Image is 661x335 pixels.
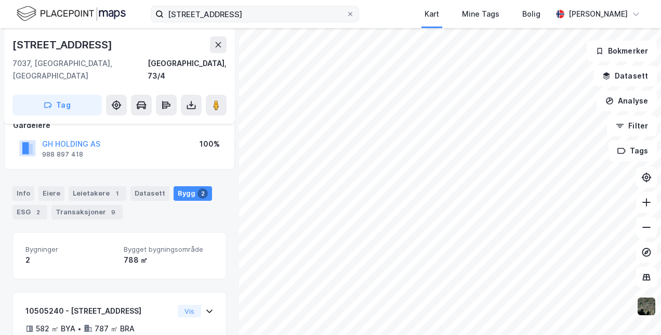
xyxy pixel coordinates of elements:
button: Tags [609,140,657,161]
iframe: Chat Widget [609,285,661,335]
div: Gårdeiere [13,119,226,132]
div: [GEOGRAPHIC_DATA], 73/4 [148,57,227,82]
button: Tag [12,95,102,115]
div: Mine Tags [462,8,499,20]
div: 2 [25,254,115,266]
div: 2 [33,207,43,217]
div: 582 ㎡ BYA [36,323,75,335]
div: 1 [112,188,122,199]
div: Leietakere [69,186,126,201]
div: • [77,325,82,333]
div: Info [12,186,34,201]
div: ESG [12,205,47,220]
div: 10505240 - [STREET_ADDRESS] [25,305,174,317]
div: Kontrollprogram for chat [609,285,661,335]
span: Bygget bygningsområde [124,245,214,254]
button: Datasett [593,66,657,86]
div: Eiere [38,186,64,201]
div: [STREET_ADDRESS] [12,36,114,53]
button: Filter [607,115,657,136]
div: Bygg [174,186,212,201]
button: Vis [178,305,201,317]
div: 9 [108,207,118,217]
input: Søk på adresse, matrikkel, gårdeiere, leietakere eller personer [164,6,346,22]
img: logo.f888ab2527a4732fd821a326f86c7f29.svg [17,5,126,23]
div: 988 897 418 [42,150,83,159]
div: 100% [200,138,220,150]
div: [PERSON_NAME] [569,8,628,20]
div: Bolig [522,8,540,20]
div: Kart [425,8,439,20]
button: Bokmerker [587,41,657,61]
button: Analyse [597,91,657,111]
div: 2 [197,188,208,199]
span: Bygninger [25,245,115,254]
div: 788 ㎡ [124,254,214,266]
div: Datasett [130,186,169,201]
div: 787 ㎡ BRA [95,323,135,335]
div: Transaksjoner [51,205,123,220]
div: 7037, [GEOGRAPHIC_DATA], [GEOGRAPHIC_DATA] [12,57,148,82]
